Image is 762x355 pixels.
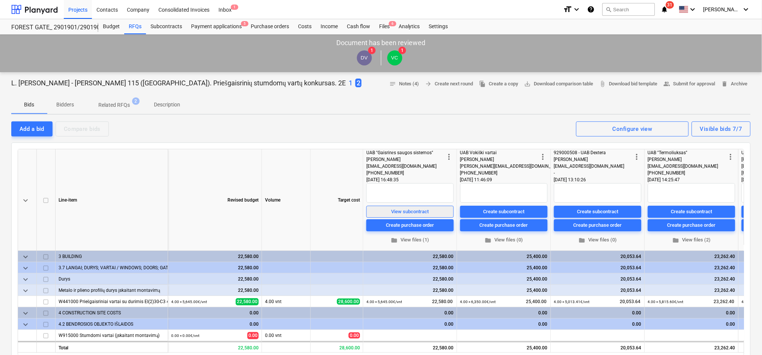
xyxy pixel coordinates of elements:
div: 0.00 [171,319,259,330]
span: folder [673,237,679,243]
div: 23,262.40 [645,341,739,353]
a: Download bid template [596,78,661,90]
button: Create subcontract [648,206,735,218]
span: 20,053.64 [619,299,642,305]
a: Subcontracts [146,19,187,34]
button: Visible bids 7/7 [692,121,751,137]
div: Dovydas Vaicius [357,50,372,65]
div: 4.2 BENDROSIOS OBJEKTO IŠLAIDOS [59,319,165,329]
div: Create purchase order [574,221,622,229]
div: Create subcontract [483,207,525,216]
div: Files [375,19,394,34]
span: Create next round [425,80,473,88]
div: UAB "Termoliuksas" [648,149,726,156]
a: Payment applications5 [187,19,246,34]
button: View files (0) [554,234,642,246]
div: Create subcontract [577,207,619,216]
div: [PERSON_NAME] [460,156,539,163]
div: [DATE] 11:46:09 [460,176,548,183]
div: 0.00 [648,307,735,319]
div: UAB Vokiški vartai [460,149,539,156]
a: RFQs [124,19,146,34]
button: View files (0) [460,234,548,246]
button: 1 [349,78,352,88]
span: notes [389,80,396,87]
div: 22,580.00 [366,273,454,285]
a: Purchase orders [246,19,294,34]
div: 22,580.00 [171,273,259,285]
span: 22,580.00 [236,298,259,305]
iframe: Chat Widget [724,319,762,355]
span: 23,262.40 [713,299,735,305]
div: 25,400.00 [460,273,548,285]
p: Description [154,101,180,109]
div: Revised budget [168,149,262,251]
button: Search [602,3,655,16]
div: 23,262.40 [648,273,735,285]
div: 23,262.40 [648,251,735,262]
div: 22,580.00 [366,285,454,296]
small: 4.00 × 6,350.00€ / vnt [460,300,496,304]
div: Income [316,19,342,34]
div: 0.00 [171,307,259,319]
span: people_alt [664,80,670,87]
span: more_vert [539,152,548,161]
div: 22,580.00 [366,262,454,273]
div: Create purchase order [667,221,716,229]
small: 4.00 × 5,013.41€ / vnt [554,300,590,304]
p: Bidders [56,101,74,109]
span: 5 [241,21,248,26]
div: 20,053.64 [554,262,642,273]
a: Budget [98,19,124,34]
button: Submit for approval [661,78,718,90]
div: 929000508 - UAB Dextera [554,149,632,156]
a: Settings [425,19,453,34]
span: folder [579,237,586,243]
div: UAB "Gaisrinės saugos sistemos" [366,149,445,156]
span: [EMAIL_ADDRESS][DOMAIN_NAME] [648,164,718,169]
div: 22,580.00 [171,285,259,296]
div: 23,262.40 [648,262,735,273]
span: Download comparison table [524,80,593,88]
div: Durys [59,273,165,284]
div: 22,580.00 [171,262,259,273]
div: 25,400.00 [460,285,548,296]
div: 0.00 [460,319,548,330]
div: 25,400.00 [457,341,551,353]
div: 0.00 [366,307,454,319]
i: format_size [563,5,572,14]
div: Target cost [311,149,363,251]
div: Total [56,341,168,353]
span: Download bid template [599,80,658,88]
p: 1 [349,79,352,88]
div: [PERSON_NAME] [366,156,445,163]
button: Add a bid [11,121,53,137]
span: DV [361,55,368,61]
div: Line-item [56,149,168,251]
span: 22,580.00 [432,299,454,305]
span: View files (0) [463,236,545,244]
div: 22,580.00 [171,251,259,262]
a: Analytics [394,19,425,34]
span: 1 [368,47,376,54]
div: 0.00 [366,319,454,330]
button: View files (1) [366,234,454,246]
div: 0.00 [460,307,548,319]
div: 22,580.00 [366,251,454,262]
span: Submit for approval [664,80,715,88]
span: 25,400.00 [526,299,548,305]
div: 0.00 [648,319,735,330]
i: keyboard_arrow_down [688,5,697,14]
span: file_copy [479,80,486,87]
span: more_vert [632,152,642,161]
div: 3.7 LANGAI; DURYS; VARTAI / WINDOWS; DOORS; GATES [59,262,165,273]
span: View files (2) [651,236,732,244]
span: more_vert [445,152,454,161]
small: 4.00 × 5,815.60€ / vnt [648,300,684,304]
span: keyboard_arrow_down [21,252,30,261]
div: Payment applications [187,19,246,34]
